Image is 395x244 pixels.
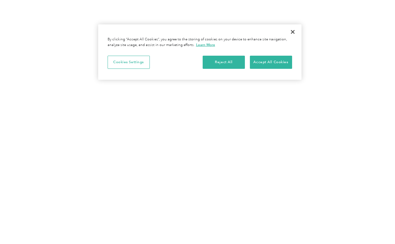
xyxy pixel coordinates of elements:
button: Reject All [203,56,245,69]
div: Privacy [98,24,301,80]
button: Close [286,25,300,39]
button: Cookies Settings [108,56,150,69]
div: By clicking “Accept All Cookies”, you agree to the storing of cookies on your device to enhance s... [108,37,292,48]
button: Accept All Cookies [250,56,292,69]
div: Cookie banner [98,24,301,80]
a: More information about your privacy, opens in a new tab [196,43,215,47]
